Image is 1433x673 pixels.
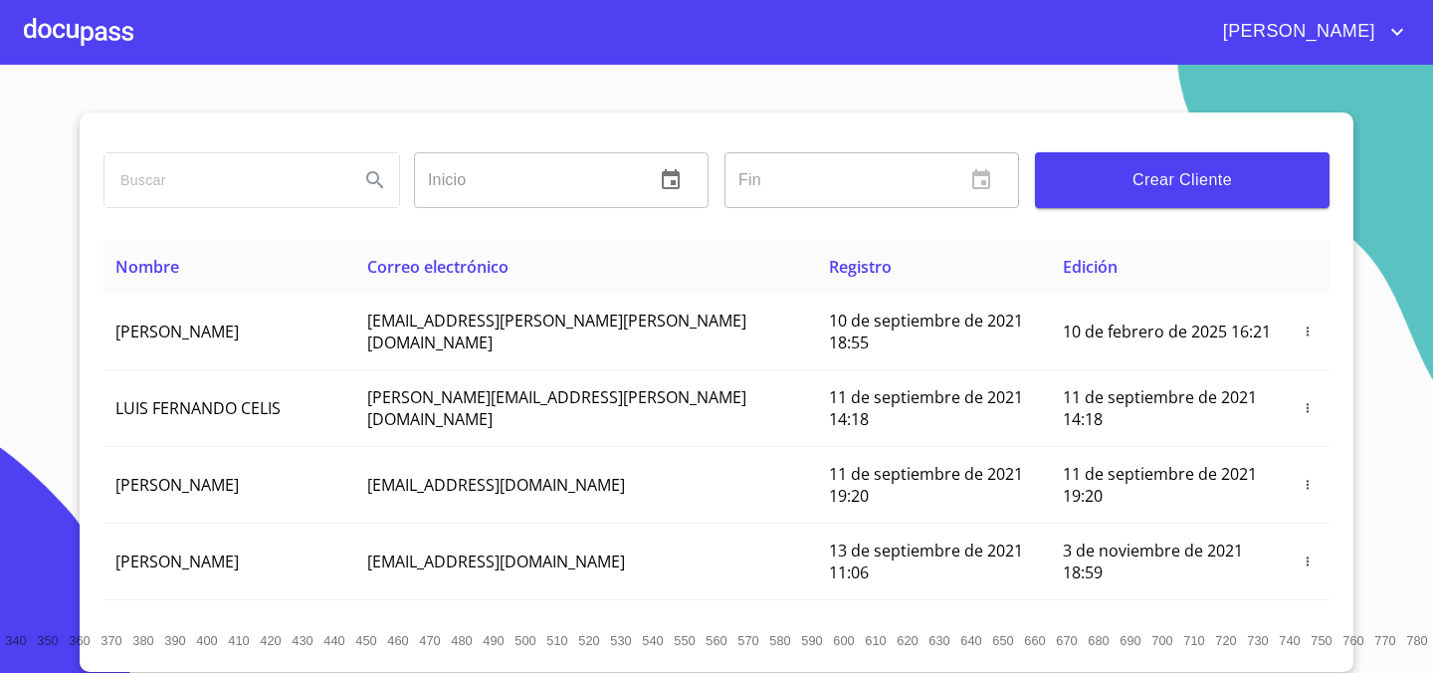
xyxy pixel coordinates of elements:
[159,624,191,656] button: 390
[1311,633,1331,648] span: 750
[1063,256,1118,278] span: Edición
[828,624,860,656] button: 600
[1120,633,1140,648] span: 690
[387,633,408,648] span: 460
[223,624,255,656] button: 410
[829,310,1023,353] span: 10 de septiembre de 2021 18:55
[419,633,440,648] span: 470
[1035,152,1330,208] button: Crear Cliente
[892,624,923,656] button: 620
[1051,166,1314,194] span: Crear Cliente
[1056,633,1077,648] span: 670
[1374,633,1395,648] span: 770
[637,624,669,656] button: 540
[451,633,472,648] span: 480
[115,321,239,342] span: [PERSON_NAME]
[115,256,179,278] span: Nombre
[764,624,796,656] button: 580
[1337,624,1369,656] button: 760
[514,633,535,648] span: 500
[1208,16,1409,48] button: account of current user
[1063,540,1243,583] span: 3 de noviembre de 2021 18:59
[1146,624,1178,656] button: 700
[1083,624,1115,656] button: 680
[32,624,64,656] button: 350
[1024,633,1045,648] span: 660
[1183,633,1204,648] span: 710
[1306,624,1337,656] button: 750
[928,633,949,648] span: 630
[367,386,746,430] span: [PERSON_NAME][EMAIL_ADDRESS][PERSON_NAME][DOMAIN_NAME]
[115,474,239,496] span: [PERSON_NAME]
[255,624,287,656] button: 420
[351,156,399,204] button: Search
[1178,624,1210,656] button: 710
[292,633,312,648] span: 430
[323,633,344,648] span: 440
[960,633,981,648] span: 640
[578,633,599,648] span: 520
[573,624,605,656] button: 520
[541,624,573,656] button: 510
[350,624,382,656] button: 450
[191,624,223,656] button: 400
[674,633,695,648] span: 550
[132,633,153,648] span: 380
[701,624,732,656] button: 560
[829,463,1023,507] span: 11 de septiembre de 2021 19:20
[228,633,249,648] span: 410
[829,256,892,278] span: Registro
[1019,624,1051,656] button: 660
[382,624,414,656] button: 460
[732,624,764,656] button: 570
[446,624,478,656] button: 480
[1088,633,1109,648] span: 680
[1406,633,1427,648] span: 780
[987,624,1019,656] button: 650
[367,551,625,572] span: [EMAIL_ADDRESS][DOMAIN_NAME]
[923,624,955,656] button: 630
[1210,624,1242,656] button: 720
[833,633,854,648] span: 600
[367,256,509,278] span: Correo electrónico
[196,633,217,648] span: 400
[546,633,567,648] span: 510
[769,633,790,648] span: 580
[355,633,376,648] span: 450
[860,624,892,656] button: 610
[706,633,726,648] span: 560
[1208,16,1385,48] span: [PERSON_NAME]
[801,633,822,648] span: 590
[610,633,631,648] span: 530
[1063,321,1271,342] span: 10 de febrero de 2025 16:21
[1342,633,1363,648] span: 760
[287,624,318,656] button: 430
[318,624,350,656] button: 440
[737,633,758,648] span: 570
[992,633,1013,648] span: 650
[367,310,746,353] span: [EMAIL_ADDRESS][PERSON_NAME][PERSON_NAME][DOMAIN_NAME]
[414,624,446,656] button: 470
[5,633,26,648] span: 340
[897,633,918,648] span: 620
[37,633,58,648] span: 350
[1215,633,1236,648] span: 720
[605,624,637,656] button: 530
[510,624,541,656] button: 500
[127,624,159,656] button: 380
[1115,624,1146,656] button: 690
[796,624,828,656] button: 590
[64,624,96,656] button: 360
[483,633,504,648] span: 490
[260,633,281,648] span: 420
[669,624,701,656] button: 550
[955,624,987,656] button: 640
[367,474,625,496] span: [EMAIL_ADDRESS][DOMAIN_NAME]
[1369,624,1401,656] button: 770
[69,633,90,648] span: 360
[1063,463,1257,507] span: 11 de septiembre de 2021 19:20
[1247,633,1268,648] span: 730
[829,386,1023,430] span: 11 de septiembre de 2021 14:18
[865,633,886,648] span: 610
[1274,624,1306,656] button: 740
